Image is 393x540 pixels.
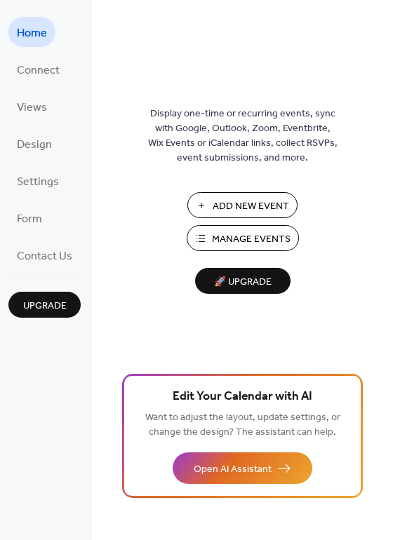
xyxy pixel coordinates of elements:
[8,292,81,318] button: Upgrade
[17,245,72,267] span: Contact Us
[145,408,340,442] span: Want to adjust the layout, update settings, or change the design? The assistant can help.
[17,22,47,44] span: Home
[8,166,67,196] a: Settings
[8,91,55,121] a: Views
[23,299,67,313] span: Upgrade
[212,232,291,247] span: Manage Events
[8,54,68,84] a: Connect
[195,268,291,294] button: 🚀 Upgrade
[17,134,52,156] span: Design
[8,240,81,270] a: Contact Us
[8,203,51,233] a: Form
[17,171,59,193] span: Settings
[8,128,60,158] a: Design
[148,107,338,166] span: Display one-time or recurring events, sync with Google, Outlook, Zoom, Eventbrite, Wix Events or ...
[173,387,312,407] span: Edit Your Calendar with AI
[187,225,299,251] button: Manage Events
[187,192,298,218] button: Add New Event
[173,452,312,484] button: Open AI Assistant
[194,462,272,477] span: Open AI Assistant
[213,199,289,214] span: Add New Event
[204,273,282,292] span: 🚀 Upgrade
[17,208,42,230] span: Form
[17,60,60,81] span: Connect
[17,97,47,119] span: Views
[8,17,55,47] a: Home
